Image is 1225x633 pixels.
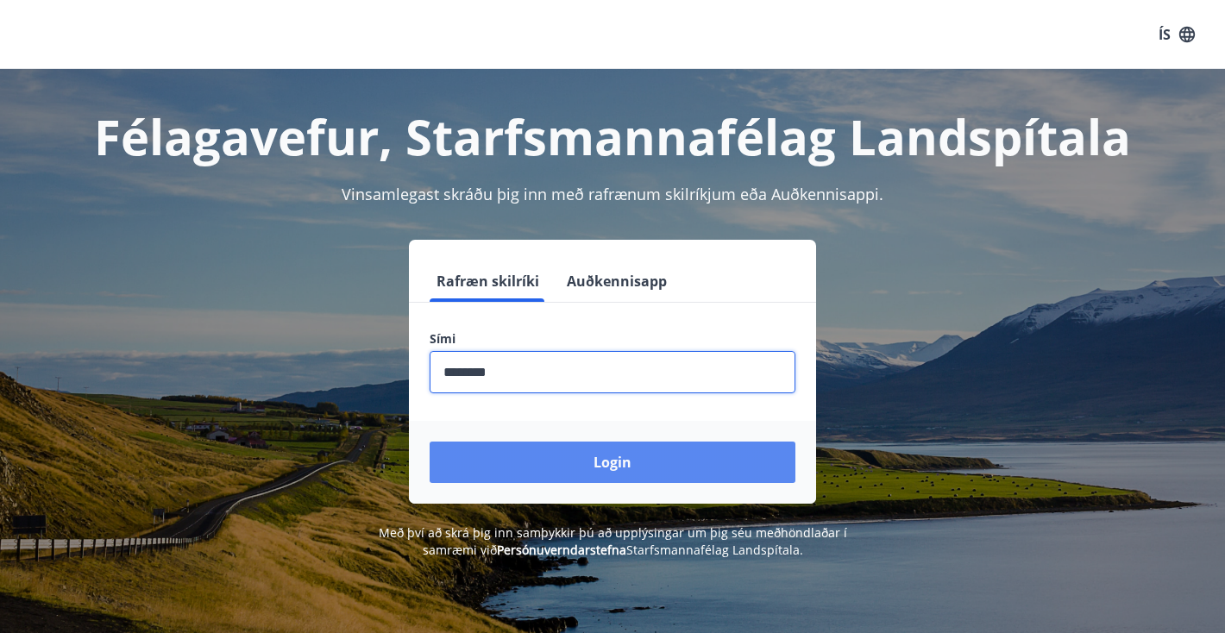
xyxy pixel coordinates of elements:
[21,103,1204,169] h1: Félagavefur, Starfsmannafélag Landspítala
[342,184,883,204] span: Vinsamlegast skráðu þig inn með rafrænum skilríkjum eða Auðkennisappi.
[430,442,795,483] button: Login
[497,542,626,558] a: Persónuverndarstefna
[379,524,847,558] span: Með því að skrá þig inn samþykkir þú að upplýsingar um þig séu meðhöndlaðar í samræmi við Starfsm...
[560,260,674,302] button: Auðkennisapp
[430,330,795,348] label: Sími
[1149,19,1204,50] button: ÍS
[430,260,546,302] button: Rafræn skilríki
